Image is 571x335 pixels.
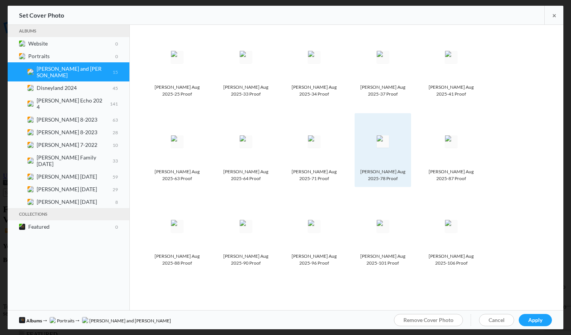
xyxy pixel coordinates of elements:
[8,94,129,113] a: [PERSON_NAME] Echo 2024141
[113,69,118,75] span: 15
[8,126,129,138] a: [PERSON_NAME] 8-202328
[19,317,25,323] img: undefined
[308,51,320,63] img: Valerie - Brock Aug 2025-34 Proof
[113,158,118,164] span: 33
[8,195,129,208] a: [PERSON_NAME] [DATE]8
[290,253,339,267] div: [PERSON_NAME] Aug 2025-96 Proof
[113,117,118,122] span: 63
[113,85,118,91] span: 45
[171,51,183,63] img: Valerie - Brock Aug 2025-25 Proof
[8,220,129,233] a: Featured0
[8,81,129,94] a: Disneyland 202445
[445,51,457,63] img: Valerie - Brock Aug 2025-41 Proof
[290,84,339,98] div: [PERSON_NAME] Aug 2025-34 Proof
[37,65,118,78] b: [PERSON_NAME] and [PERSON_NAME]
[519,314,552,326] a: Apply
[57,318,74,324] span: Portraits
[37,116,118,123] b: [PERSON_NAME] 8-2023
[19,210,118,218] a: Collections
[37,154,118,167] b: [PERSON_NAME] Family [DATE]
[8,170,129,183] a: [PERSON_NAME] [DATE]59
[489,317,505,323] span: Cancel
[37,85,118,91] b: Disneyland 2024
[42,316,50,324] span: →
[308,220,320,232] img: Valerie - Brock Aug 2025-96 Proof
[544,6,563,24] a: ×
[110,101,118,107] span: 141
[37,129,118,135] b: [PERSON_NAME] 8-2023
[479,314,514,326] a: Cancel
[50,318,74,324] a: PortraitsPortraits
[308,135,320,148] img: Valerie - Brock Aug 2025-71 Proof
[28,40,118,47] b: Website
[115,41,118,46] span: 0
[445,135,457,148] img: Valerie - Brock Aug 2025-87 Proof
[19,6,64,25] div: Set Cover Photo
[377,51,389,63] img: Valerie - Brock Aug 2025-37 Proof
[153,168,202,182] div: [PERSON_NAME] Aug 2025-63 Proof
[8,62,129,81] a: [PERSON_NAME] and [PERSON_NAME]15
[290,168,339,182] div: [PERSON_NAME] Aug 2025-71 Proof
[19,27,118,35] a: Albums
[427,84,476,98] div: [PERSON_NAME] Aug 2025-41 Proof
[445,220,457,232] img: Valerie - Brock Aug 2025-106 Proof
[427,168,476,182] div: [PERSON_NAME] Aug 2025-87 Proof
[358,84,407,98] div: [PERSON_NAME] Aug 2025-37 Proof
[8,183,129,195] a: [PERSON_NAME] [DATE]29
[221,84,270,98] div: [PERSON_NAME] Aug 2025-33 Proof
[528,317,542,323] span: Apply
[394,314,463,326] a: Remove Cover Photo
[427,253,476,267] div: [PERSON_NAME] Aug 2025-106 Proof
[153,253,202,267] div: [PERSON_NAME] Aug 2025-88 Proof
[377,135,389,148] img: Valerie - Brock Aug 2025-78 Proof
[8,138,129,151] a: [PERSON_NAME] 7-202210
[153,84,202,98] div: [PERSON_NAME] Aug 2025-25 Proof
[8,113,129,126] a: [PERSON_NAME] 8-202363
[240,135,252,148] img: Valerie - Brock Aug 2025-64 Proof
[115,224,118,229] span: 0
[115,53,118,59] span: 0
[113,186,118,192] span: 29
[171,135,183,148] img: Valerie - Brock Aug 2025-63 Proof
[26,318,42,324] span: Albums
[37,186,118,192] b: [PERSON_NAME] [DATE]
[115,199,118,205] span: 8
[74,316,82,324] span: →
[8,37,129,50] a: Website0
[37,198,118,205] b: [PERSON_NAME] [DATE]
[113,129,118,135] span: 28
[28,53,118,59] b: Portraits
[113,142,118,148] span: 10
[50,317,56,323] img: Portraits
[221,168,270,182] div: [PERSON_NAME] Aug 2025-64 Proof
[403,317,453,323] span: Remove Cover Photo
[19,318,42,324] a: undefinedAlbums
[8,50,129,62] a: Portraits0
[37,97,118,110] b: [PERSON_NAME] Echo 2024
[240,220,252,232] img: Valerie - Brock Aug 2025-90 Proof
[358,253,407,267] div: [PERSON_NAME] Aug 2025-101 Proof
[171,220,183,232] img: Valerie - Brock Aug 2025-88 Proof
[221,253,270,267] div: [PERSON_NAME] Aug 2025-90 Proof
[113,174,118,179] span: 59
[240,51,252,63] img: Valerie - Brock Aug 2025-33 Proof
[37,141,118,148] b: [PERSON_NAME] 7-2022
[377,220,389,232] img: Valerie - Brock Aug 2025-101 Proof
[37,173,118,180] b: [PERSON_NAME] [DATE]
[8,151,129,170] a: [PERSON_NAME] Family [DATE]33
[28,223,118,230] b: Featured
[358,168,407,182] div: [PERSON_NAME] Aug 2025-78 Proof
